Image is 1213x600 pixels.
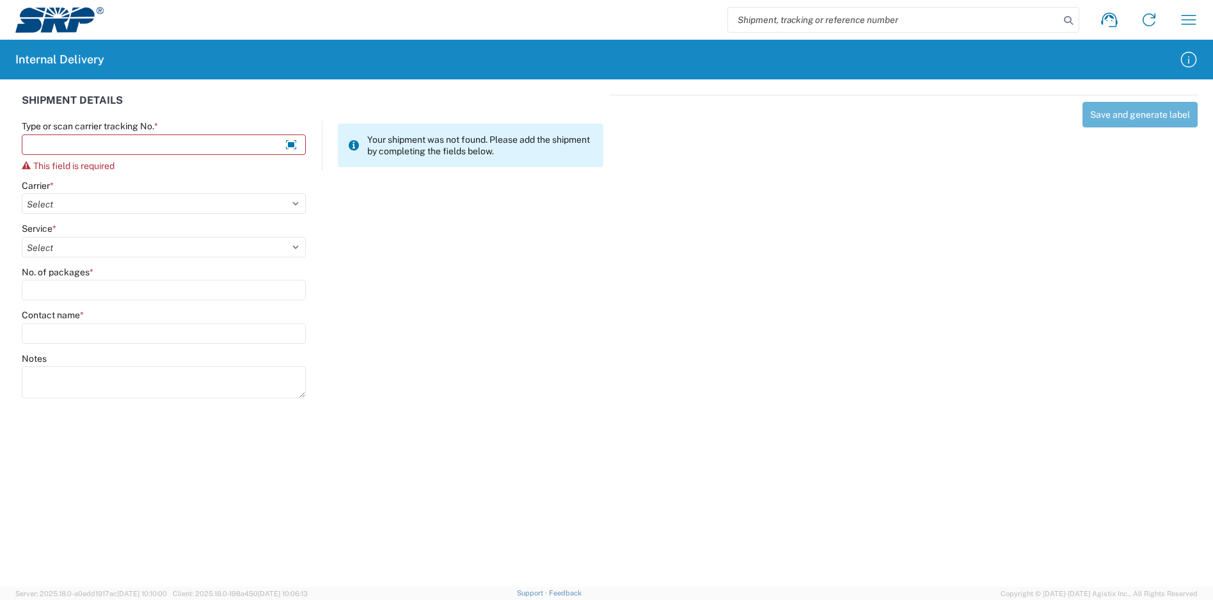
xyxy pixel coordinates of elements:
[22,309,84,321] label: Contact name
[22,120,158,132] label: Type or scan carrier tracking No.
[15,590,167,597] span: Server: 2025.18.0-a0edd1917ac
[22,353,47,364] label: Notes
[1001,588,1198,599] span: Copyright © [DATE]-[DATE] Agistix Inc., All Rights Reserved
[33,161,115,171] span: This field is required
[549,589,582,597] a: Feedback
[22,95,603,120] div: SHIPMENT DETAILS
[517,589,549,597] a: Support
[22,180,54,191] label: Carrier
[367,134,593,157] span: Your shipment was not found. Please add the shipment by completing the fields below.
[22,266,93,278] label: No. of packages
[15,52,104,67] h2: Internal Delivery
[173,590,308,597] span: Client: 2025.18.0-198a450
[22,223,56,234] label: Service
[258,590,308,597] span: [DATE] 10:06:13
[728,8,1059,32] input: Shipment, tracking or reference number
[15,7,104,33] img: srp
[117,590,167,597] span: [DATE] 10:10:00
